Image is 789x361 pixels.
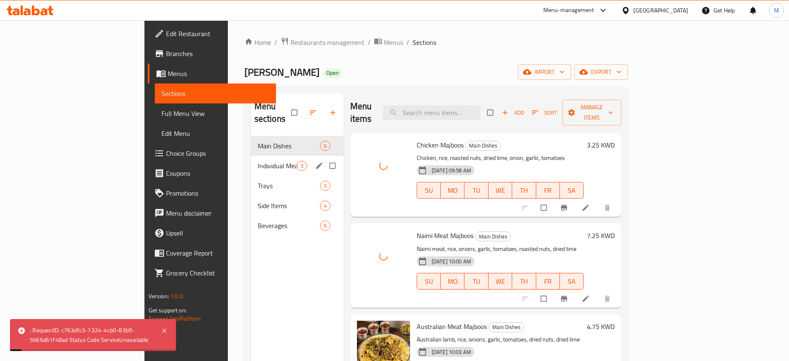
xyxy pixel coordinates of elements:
nav: Menu sections [251,133,344,239]
span: 6 [320,222,330,230]
a: Promotions [148,183,276,203]
span: MO [444,184,461,196]
p: Naimi meat, rice, onions, garlic, tomatoes, roasted nuts, dried lime [417,244,584,254]
span: Sort [532,108,557,118]
div: Main Dishes6 [251,136,344,156]
span: [DATE] 09:58 AM [428,167,474,174]
button: delete [598,290,618,308]
div: Main Dishes [465,141,501,151]
a: Menus [374,37,403,48]
span: Grocery Checklist [166,268,269,278]
h2: Menu items [350,100,373,125]
button: TH [512,273,536,290]
button: TU [464,182,488,199]
span: Add [502,108,524,118]
li: / [406,37,409,47]
div: items [320,221,330,231]
span: Menu disclaimer [166,208,269,218]
a: Edit menu item [581,204,591,212]
button: FR [536,182,560,199]
div: Menu-management [543,5,594,15]
span: TH [515,275,533,287]
button: TH [512,182,536,199]
span: WE [492,184,509,196]
a: Sections [155,83,276,103]
span: Get support on: [149,305,187,316]
span: SU [420,184,437,196]
span: Restaurants management [291,37,364,47]
span: Select to update [536,200,553,216]
span: Promotions [166,188,269,198]
span: Select section [482,105,500,120]
div: items [320,181,330,191]
button: SU [417,273,441,290]
button: Branch-specific-item [555,199,575,217]
span: Sort items [526,106,562,119]
span: Edit Menu [161,128,269,138]
span: WE [492,275,509,287]
li: / [368,37,371,47]
div: Trays [258,181,320,191]
a: Menus [148,64,276,83]
input: search [383,106,481,120]
span: [DATE] 10:03 AM [428,348,474,356]
span: Main Dishes [466,141,501,150]
span: Individual Meals [258,161,297,171]
span: Side Items [258,201,320,211]
a: Edit Restaurant [148,24,276,44]
button: import [518,64,571,80]
span: [PERSON_NAME] [244,63,320,81]
button: Add [500,106,526,119]
div: Main Dishes [258,141,320,151]
span: Add item [500,106,526,119]
div: Main Dishes [475,231,511,241]
div: Trays5 [251,176,344,196]
a: Support.OpsPlatform [149,313,201,324]
button: edit [314,160,326,171]
a: Upsell [148,223,276,243]
nav: breadcrumb [244,37,628,48]
p: Chicken, rice, roasted nuts, dried lime, onion, garlic, tomatoes [417,153,584,163]
a: Menu disclaimer [148,203,276,223]
span: Coverage Report [166,248,269,258]
span: Coupons [166,168,269,178]
span: Manage items [569,102,615,123]
a: Grocery Checklist [148,263,276,283]
span: Menus [384,37,403,47]
h6: 4.75 KWD [587,321,615,332]
span: Naimi Meat Majboos [417,229,474,242]
div: Beverages6 [251,216,344,236]
span: Select all sections [286,105,304,120]
button: Manage items [562,100,621,125]
button: SU [417,182,441,199]
button: SA [560,182,584,199]
span: Main Dishes [489,322,524,332]
div: items [297,161,307,171]
span: TU [468,184,485,196]
a: Edit Menu [155,123,276,143]
button: export [574,64,628,80]
span: Branches [166,49,269,59]
p: Australian lamb, rice, onions, garlic, tomatoes, dried nuts, dried lime [417,334,584,345]
a: Choice Groups [148,143,276,163]
a: Restaurants management [281,37,364,48]
div: Individual Meals3edit [251,156,344,176]
span: Chicken Majboos [417,139,464,151]
button: FR [536,273,560,290]
span: Version: [149,291,169,302]
span: SA [563,184,580,196]
button: Branch-specific-item [555,290,575,308]
button: Sort [530,106,559,119]
span: Sections [413,37,436,47]
span: Open [323,69,342,76]
span: 1.0.0 [170,291,183,302]
a: Edit menu item [581,295,591,303]
span: Beverages [258,221,320,231]
a: Coverage Report [148,243,276,263]
span: Upsell [166,228,269,238]
span: SU [420,275,437,287]
span: [DATE] 10:00 AM [428,258,474,265]
span: MO [444,275,461,287]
